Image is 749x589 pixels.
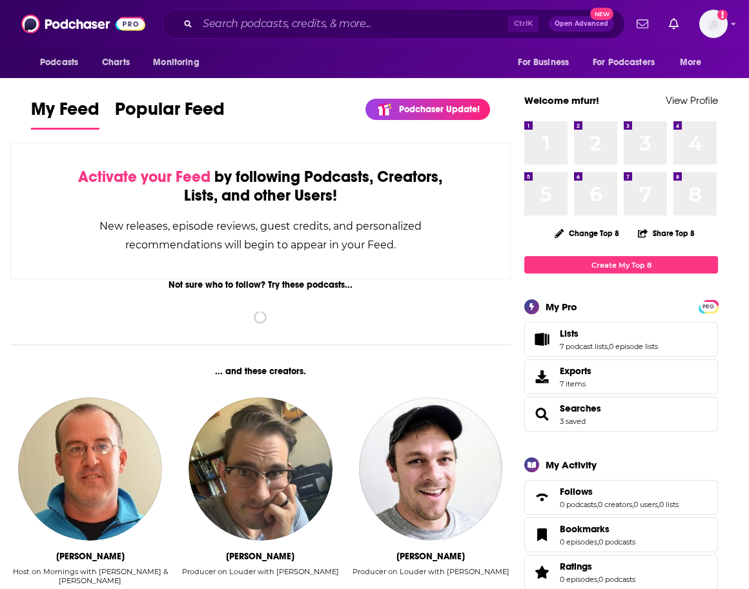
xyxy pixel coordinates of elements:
span: , [597,500,598,509]
div: Eli Savoie [56,551,125,562]
img: Garrett Morrison [359,397,503,541]
div: Jared Monroe [226,551,294,562]
div: New releases, episode reviews, guest credits, and personalized recommendations will begin to appe... [76,217,446,254]
span: Popular Feed [115,98,225,128]
span: Follows [560,486,593,497]
span: My Feed [31,98,99,128]
span: Exports [529,368,555,386]
a: Charts [94,50,138,75]
span: Ctrl K [508,15,539,32]
a: 0 podcasts [560,500,597,509]
a: 0 episodes [560,575,597,584]
a: Popular Feed [115,98,225,130]
span: , [632,500,633,509]
img: Eli Savoie [18,397,162,541]
a: Follows [529,488,555,506]
button: open menu [509,50,585,75]
a: 0 creators [598,500,632,509]
a: Show notifications dropdown [664,13,684,35]
a: Bookmarks [560,523,635,535]
a: Welcome mfurr! [524,94,599,106]
button: Show profile menu [699,10,728,38]
a: 0 episodes [560,537,597,546]
span: For Podcasters [593,54,655,72]
div: Not sure who to follow? Try these podcasts... [10,279,511,290]
div: ... and these creators. [10,366,511,377]
a: 0 lists [659,500,679,509]
a: View Profile [666,94,718,106]
span: PRO [701,302,716,312]
a: Lists [560,328,658,339]
a: 0 users [633,500,658,509]
span: , [597,537,599,546]
a: PRO [701,301,716,311]
button: open menu [671,50,718,75]
span: Follows [524,480,718,515]
a: 7 podcast lists [560,342,608,351]
a: Lists [529,330,555,348]
span: Lists [524,322,718,357]
span: More [680,54,702,72]
div: My Pro [546,301,577,313]
button: open menu [144,50,216,75]
a: Searches [529,405,555,423]
div: by following Podcasts, Creators, Lists, and other Users! [76,168,446,205]
a: Exports [524,359,718,394]
span: New [590,8,613,20]
div: My Activity [546,459,597,471]
img: User Profile [699,10,728,38]
a: Create My Top 8 [524,256,718,274]
span: , [608,342,609,351]
span: Exports [560,365,591,377]
a: Follows [560,486,679,497]
button: open menu [584,50,673,75]
a: 0 podcasts [599,537,635,546]
button: Change Top 8 [547,225,627,241]
a: Show notifications dropdown [631,13,653,35]
span: Logged in as mfurr [699,10,728,38]
span: 7 items [560,379,591,388]
span: Open Advanced [555,21,608,27]
span: For Business [518,54,569,72]
a: Bookmarks [529,526,555,544]
span: Activate your Feed [78,167,210,186]
div: Search podcasts, credits, & more... [162,9,625,39]
div: Producer on Louder with [PERSON_NAME] [353,567,509,576]
a: 3 saved [560,417,586,426]
button: Share Top 8 [637,221,695,246]
img: Podchaser - Follow, Share and Rate Podcasts [21,12,145,36]
a: Ratings [529,563,555,581]
button: Open AdvancedNew [549,16,614,32]
input: Search podcasts, credits, & more... [198,14,508,34]
span: Podcasts [40,54,78,72]
span: Bookmarks [524,517,718,552]
span: , [597,575,599,584]
span: Lists [560,328,579,339]
span: , [658,500,659,509]
div: Producer on Louder with [PERSON_NAME] [182,567,339,576]
a: 0 episode lists [609,342,658,351]
span: Charts [102,54,130,72]
svg: Add a profile image [717,10,728,20]
span: Ratings [560,561,592,572]
button: open menu [31,50,95,75]
a: My Feed [31,98,99,130]
span: Searches [524,397,718,432]
img: Jared Monroe [189,397,333,541]
a: 0 podcasts [599,575,635,584]
div: Host on Mornings with [PERSON_NAME] & [PERSON_NAME] [10,567,170,585]
a: Searches [560,403,601,414]
a: Ratings [560,561,635,572]
span: Bookmarks [560,523,610,535]
div: Garrett Morrison [396,551,465,562]
p: Podchaser Update! [399,104,480,115]
span: Monitoring [153,54,199,72]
